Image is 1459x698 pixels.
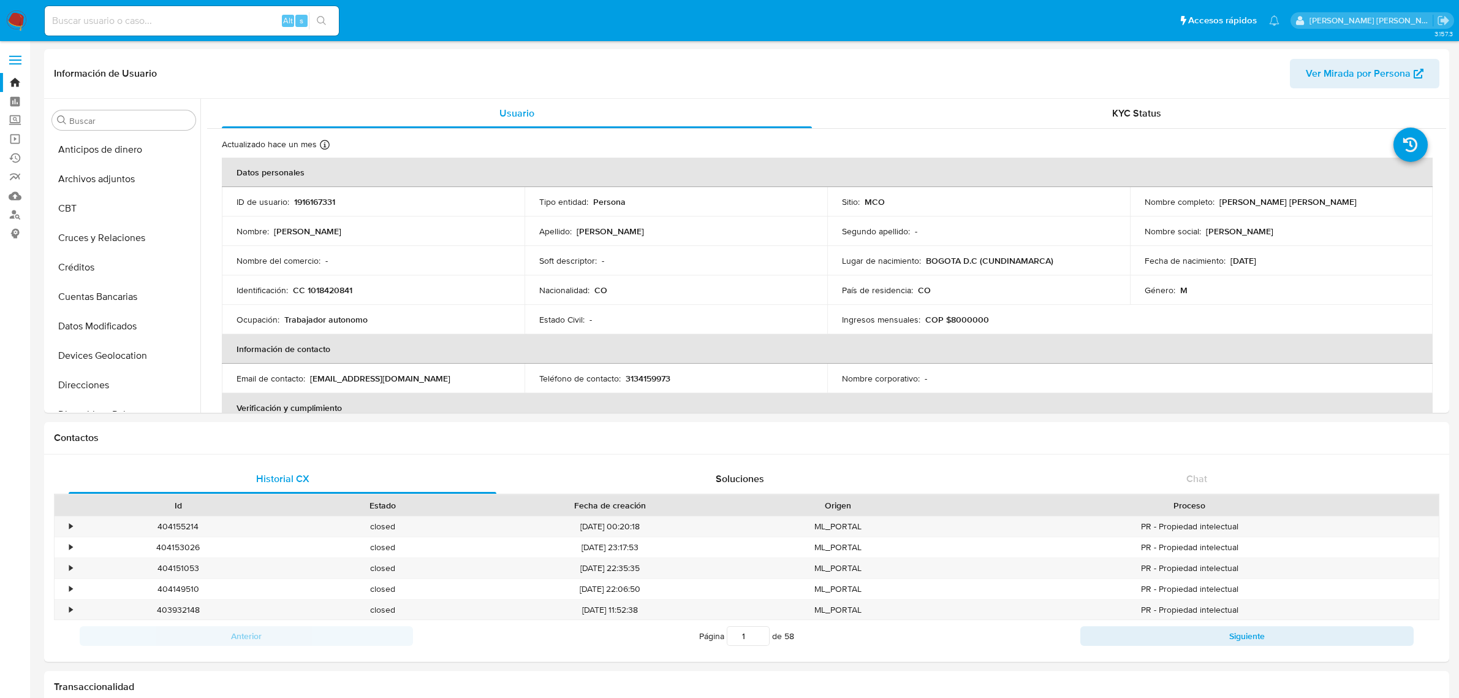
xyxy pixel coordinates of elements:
[1306,59,1411,88] span: Ver Mirada por Persona
[926,255,1053,266] p: BOGOTA D.C (CUNDINAMARCA)
[325,255,328,266] p: -
[842,255,921,266] p: Lugar de nacimiento :
[736,579,940,599] div: ML_PORTAL
[602,255,604,266] p: -
[589,314,592,325] p: -
[1206,226,1273,237] p: [PERSON_NAME]
[237,226,269,237] p: Nombre :
[54,67,157,80] h1: Información de Usuario
[47,194,200,223] button: CBT
[237,255,320,266] p: Nombre del comercio :
[1269,15,1279,26] a: Notificaciones
[865,196,885,207] p: MCO
[925,314,989,325] p: COP $8000000
[80,626,413,646] button: Anterior
[222,158,1433,187] th: Datos personales
[842,314,920,325] p: Ingresos mensuales :
[499,106,534,120] span: Usuario
[736,600,940,620] div: ML_PORTAL
[280,537,484,558] div: closed
[256,472,309,486] span: Historial CX
[237,373,305,384] p: Email de contacto :
[1290,59,1439,88] button: Ver Mirada por Persona
[1437,14,1450,27] a: Salir
[1188,14,1257,27] span: Accesos rápidos
[222,334,1433,364] th: Información de contacto
[45,13,339,29] input: Buscar usuario o caso...
[47,253,200,282] button: Créditos
[280,600,484,620] div: closed
[736,558,940,578] div: ML_PORTAL
[310,373,450,384] p: [EMAIL_ADDRESS][DOMAIN_NAME]
[539,285,589,296] p: Nacionalidad :
[842,196,860,207] p: Sitio :
[1230,255,1256,266] p: [DATE]
[47,164,200,194] button: Archivos adjuntos
[54,432,1439,444] h1: Contactos
[1145,285,1175,296] p: Género :
[76,558,280,578] div: 404151053
[842,373,920,384] p: Nombre corporativo :
[626,373,670,384] p: 3134159973
[1145,196,1215,207] p: Nombre completo :
[493,499,727,512] div: Fecha de creación
[280,579,484,599] div: closed
[1219,196,1357,207] p: [PERSON_NAME] [PERSON_NAME]
[745,499,931,512] div: Origen
[69,583,72,595] div: •
[1145,226,1201,237] p: Nombre social :
[69,562,72,574] div: •
[940,516,1439,537] div: PR - Propiedad intelectual
[736,537,940,558] div: ML_PORTAL
[485,600,736,620] div: [DATE] 11:52:38
[280,516,484,537] div: closed
[1145,255,1226,266] p: Fecha de nacimiento :
[699,626,794,646] span: Página de
[222,139,317,150] p: Actualizado hace un mes
[940,579,1439,599] div: PR - Propiedad intelectual
[85,499,271,512] div: Id
[76,579,280,599] div: 404149510
[47,370,200,400] button: Direcciones
[925,373,927,384] p: -
[577,226,644,237] p: [PERSON_NAME]
[1186,472,1207,486] span: Chat
[736,516,940,537] div: ML_PORTAL
[1112,106,1161,120] span: KYC Status
[280,558,484,578] div: closed
[716,472,764,486] span: Soluciones
[784,630,794,642] span: 58
[47,400,200,429] button: Dispositivos Point
[1180,285,1188,296] p: M
[593,196,626,207] p: Persona
[47,312,200,341] button: Datos Modificados
[842,285,913,296] p: País de residencia :
[539,255,597,266] p: Soft descriptor :
[54,681,1439,693] h1: Transaccionalidad
[57,115,67,125] button: Buscar
[294,196,335,207] p: 1916167331
[222,393,1433,423] th: Verificación y cumplimiento
[539,373,621,384] p: Teléfono de contacto :
[485,537,736,558] div: [DATE] 23:17:53
[69,604,72,616] div: •
[940,537,1439,558] div: PR - Propiedad intelectual
[485,579,736,599] div: [DATE] 22:06:50
[283,15,293,26] span: Alt
[237,196,289,207] p: ID de usuario :
[940,600,1439,620] div: PR - Propiedad intelectual
[918,285,931,296] p: CO
[1080,626,1414,646] button: Siguiente
[69,115,191,126] input: Buscar
[485,558,736,578] div: [DATE] 22:35:35
[237,314,279,325] p: Ocupación :
[940,558,1439,578] div: PR - Propiedad intelectual
[76,516,280,537] div: 404155214
[293,285,352,296] p: CC 1018420841
[76,537,280,558] div: 404153026
[594,285,607,296] p: CO
[309,12,334,29] button: search-icon
[539,226,572,237] p: Apellido :
[300,15,303,26] span: s
[485,516,736,537] div: [DATE] 00:20:18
